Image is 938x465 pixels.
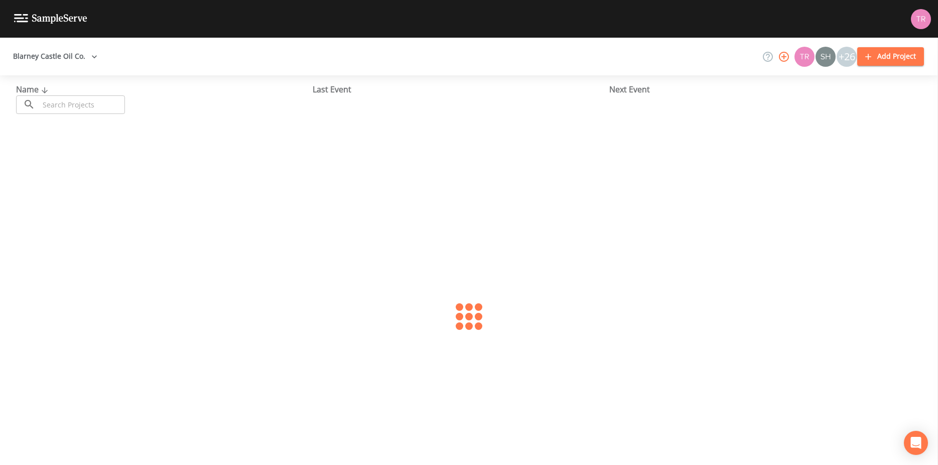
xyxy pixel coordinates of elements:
img: 939099765a07141c2f55256aeaad4ea5 [911,9,931,29]
div: Open Intercom Messenger [904,431,928,455]
div: Travis Kirin [794,47,815,67]
div: +26 [837,47,857,67]
input: Search Projects [39,95,125,114]
img: 726fd29fcef06c5d4d94ec3380ebb1a1 [816,47,836,67]
img: logo [14,14,87,24]
span: Name [16,84,51,95]
button: Blarney Castle Oil Co. [9,47,101,66]
button: Add Project [857,47,924,66]
div: shaynee@enviro-britesolutions.com [815,47,836,67]
img: 939099765a07141c2f55256aeaad4ea5 [794,47,815,67]
div: Last Event [313,83,609,95]
div: Next Event [609,83,906,95]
